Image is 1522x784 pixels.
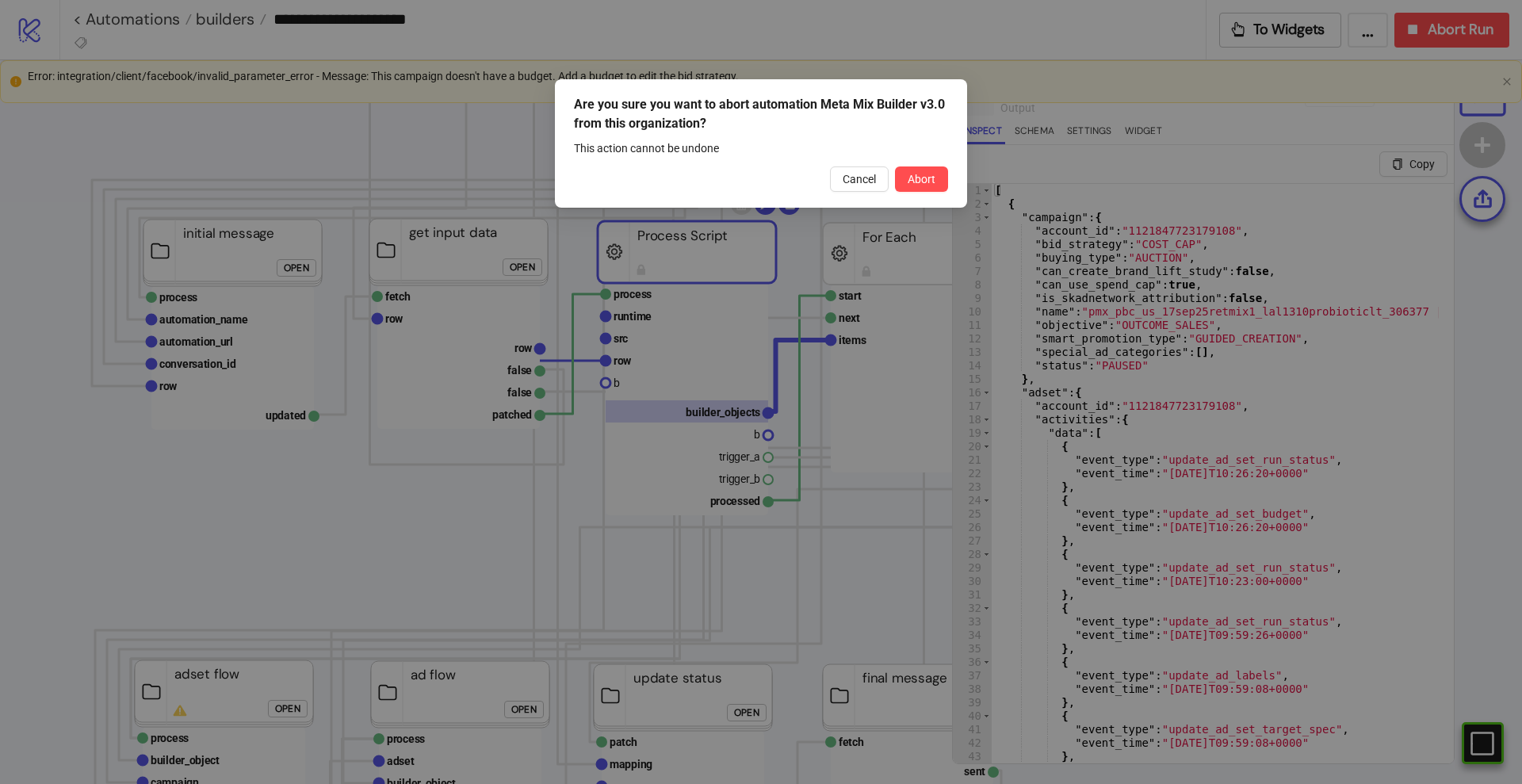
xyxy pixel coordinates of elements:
[895,166,948,192] button: Abort
[574,95,948,133] div: Are you sure you want to abort automation Meta Mix Builder v3.0 from this organization?
[574,140,948,157] div: This action cannot be undone
[843,173,876,185] span: Cancel
[908,173,935,185] span: Abort
[830,166,889,192] button: Cancel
